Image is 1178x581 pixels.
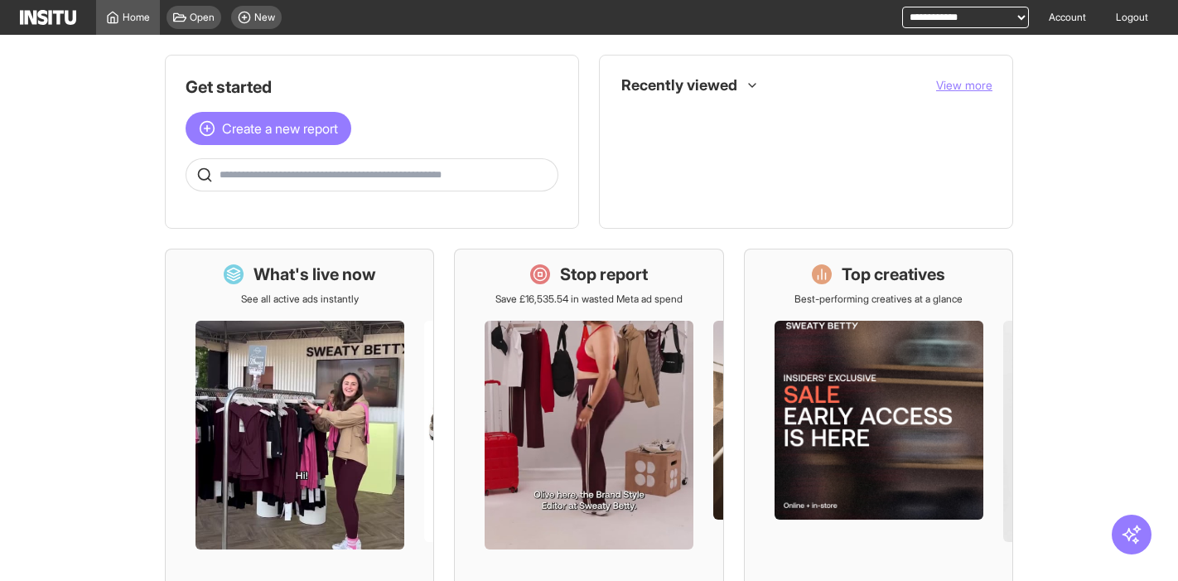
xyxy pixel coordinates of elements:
h1: Stop report [560,263,648,286]
img: Logo [20,10,76,25]
h1: Get started [186,75,558,99]
span: Open [190,11,215,24]
button: Create a new report [186,112,351,145]
span: Home [123,11,150,24]
h1: What's live now [253,263,376,286]
span: View more [936,78,992,92]
p: Best-performing creatives at a glance [794,293,963,306]
span: Create a new report [222,119,338,138]
span: New [254,11,275,24]
p: Save £16,535.54 in wasted Meta ad spend [495,293,683,306]
h1: Top creatives [842,263,945,286]
p: See all active ads instantly [241,293,359,306]
button: View more [936,77,992,94]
